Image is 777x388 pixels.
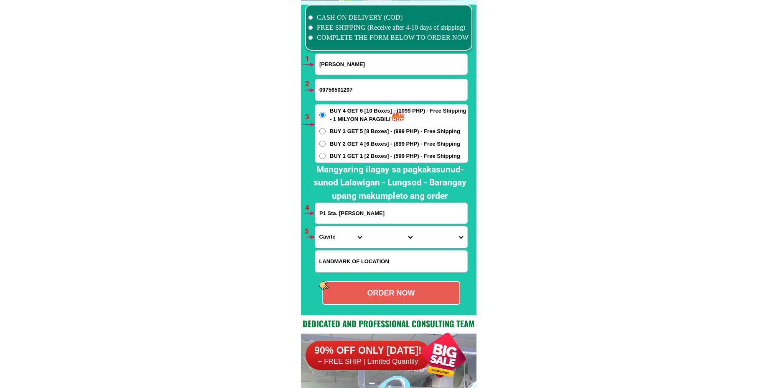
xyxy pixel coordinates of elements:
h6: 3 [305,112,315,123]
select: Select province [315,226,366,248]
h6: + FREE SHIP | Limited Quantily [306,357,431,366]
div: ORDER NOW [323,288,459,299]
input: BUY 4 GET 6 [10 Boxes] - (1099 PHP) - Free Shipping - 1 MILYON NA PAGBILI [319,112,326,118]
select: Select commune [416,226,467,248]
input: Input phone_number [315,79,467,100]
h6: 90% OFF ONLY [DATE]! [306,344,431,357]
li: COMPLETE THE FORM BELOW TO ORDER NOW [308,33,469,43]
input: BUY 1 GET 1 [2 Boxes] - (599 PHP) - Free Shipping [319,153,326,159]
input: Input full_name [315,54,467,75]
input: BUY 3 GET 5 [8 Boxes] - (999 PHP) - Free Shipping [319,128,326,134]
h6: 4 [305,203,315,213]
li: FREE SHIPPING (Receive after 4-10 days of shipping) [308,23,469,33]
h2: Dedicated and professional consulting team [301,317,476,330]
span: BUY 2 GET 4 [6 Boxes] - (899 PHP) - Free Shipping [330,140,460,148]
input: BUY 2 GET 4 [6 Boxes] - (899 PHP) - Free Shipping [319,141,326,147]
span: BUY 4 GET 6 [10 Boxes] - (1099 PHP) - Free Shipping - 1 MILYON NA PAGBILI [330,107,468,123]
h6: 2 [305,79,315,90]
select: Select district [366,226,416,248]
h6: 5 [305,226,314,237]
span: BUY 1 GET 1 [2 Boxes] - (599 PHP) - Free Shipping [330,152,460,160]
input: Input LANDMARKOFLOCATION [315,251,467,272]
li: CASH ON DELIVERY (COD) [308,13,469,23]
h2: Mangyaring ilagay sa pagkakasunud-sunod Lalawigan - Lungsod - Barangay upang makumpleto ang order [308,163,472,203]
input: Input address [315,203,467,224]
h6: 1 [305,54,315,64]
span: BUY 3 GET 5 [8 Boxes] - (999 PHP) - Free Shipping [330,127,460,136]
